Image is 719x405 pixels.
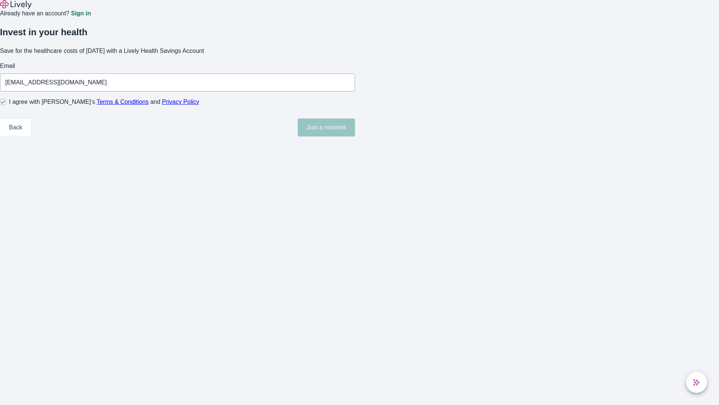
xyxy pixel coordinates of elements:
span: I agree with [PERSON_NAME]’s and [9,97,199,106]
a: Terms & Conditions [97,99,149,105]
a: Sign in [71,10,91,16]
svg: Lively AI Assistant [693,379,700,386]
a: Privacy Policy [162,99,200,105]
button: chat [686,372,707,393]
